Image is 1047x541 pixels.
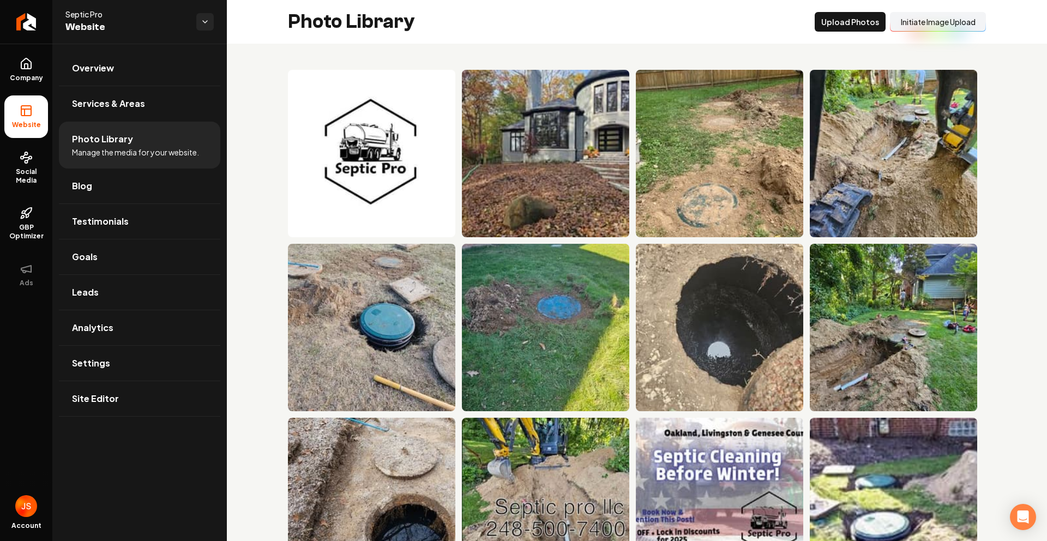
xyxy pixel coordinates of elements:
[72,357,110,370] span: Settings
[72,321,113,334] span: Analytics
[72,179,92,193] span: Blog
[288,244,455,411] img: Open septic tank access in a grassy area with tools and covers nearby.
[59,239,220,274] a: Goals
[8,121,45,129] span: Website
[59,346,220,381] a: Settings
[59,169,220,203] a: Blog
[16,13,37,31] img: Rebolt Logo
[59,51,220,86] a: Overview
[462,70,629,237] img: Modern gray house surrounded by colorful fall foliage and decorative pumpkins.
[5,74,47,82] span: Company
[4,223,48,241] span: GBP Optimizer
[72,147,199,158] span: Manage the media for your website.
[1010,504,1036,530] div: Open Intercom Messenger
[4,142,48,194] a: Social Media
[636,244,803,411] img: Depth view of a dark, circular hole in the ground, revealing a reflective water surface.
[4,198,48,249] a: GBP Optimizer
[72,133,133,146] span: Photo Library
[72,286,99,299] span: Leads
[288,11,415,33] h2: Photo Library
[810,244,977,411] img: Excavation site in a backyard with a deep trench and tools for landscaping work.
[59,381,220,416] a: Site Editor
[636,70,803,237] img: Grassy yard with exposed septic tank covers and dirt mound, fenced area in background.
[4,49,48,91] a: Company
[890,12,986,32] button: Initiate Image Upload
[462,244,629,411] img: Excavated area in grass revealing a blue manhole cover surrounded by dirt.
[810,70,977,237] img: Excavation site with a digger, revealing underground piping and a worker in the background.
[72,97,145,110] span: Services & Areas
[15,495,37,517] button: Open user button
[59,204,220,239] a: Testimonials
[59,310,220,345] a: Analytics
[4,167,48,185] span: Social Media
[59,275,220,310] a: Leads
[72,62,114,75] span: Overview
[288,70,455,237] img: Logo of Septic Pro featuring a septic service truck in a hexagonal design.
[4,254,48,296] button: Ads
[15,279,38,287] span: Ads
[72,250,98,263] span: Goals
[65,20,188,35] span: Website
[72,215,129,228] span: Testimonials
[72,392,119,405] span: Site Editor
[11,521,41,530] span: Account
[65,9,188,20] span: Septic Pro
[15,495,37,517] img: James Shamoun
[815,12,886,32] button: Upload Photos
[59,86,220,121] a: Services & Areas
